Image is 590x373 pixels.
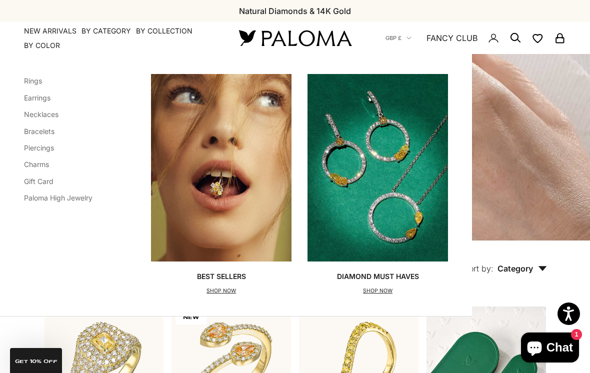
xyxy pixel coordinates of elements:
[24,26,215,50] nav: Primary navigation
[197,271,246,281] p: Best Sellers
[518,332,582,365] inbox-online-store-chat: Shopify online store chat
[385,22,566,54] nav: Secondary navigation
[426,31,477,44] a: FANCY CLUB
[239,4,351,17] p: Natural Diamonds & 14K Gold
[24,193,92,202] a: Paloma High Jewelry
[464,263,493,273] span: Sort by:
[136,26,192,36] summary: By Collection
[24,26,76,36] a: NEW ARRIVALS
[24,127,54,135] a: Bracelets
[385,33,401,42] span: GBP £
[15,359,57,364] span: GET 10% Off
[81,26,131,36] summary: By Category
[24,160,49,168] a: Charms
[24,110,58,118] a: Necklaces
[497,263,547,273] span: Category
[24,40,60,50] summary: By Color
[151,74,291,295] a: Best SellersSHOP NOW
[24,76,42,85] a: Rings
[337,286,419,296] p: SHOP NOW
[385,33,411,42] button: GBP £
[307,74,448,295] a: Diamond Must HavesSHOP NOW
[441,240,570,282] button: Sort by: Category
[24,143,54,152] a: Piercings
[10,348,62,373] div: GET 10% Off
[197,286,246,296] p: SHOP NOW
[24,177,53,185] a: Gift Card
[175,310,206,324] span: NEW
[337,271,419,281] p: Diamond Must Haves
[24,93,50,102] a: Earrings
